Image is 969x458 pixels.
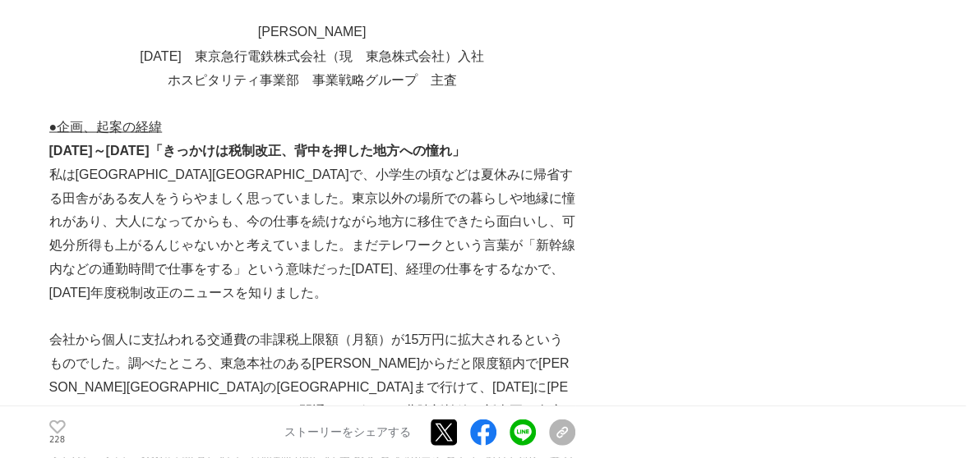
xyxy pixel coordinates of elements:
[49,119,163,133] u: ●企画、起案の経緯
[49,21,575,44] p: [PERSON_NAME]
[49,44,575,68] p: [DATE] 東京急行電鉄株式会社（現 東急株式会社）入社
[284,425,411,440] p: ストーリーをシェアする
[49,436,66,444] p: 228
[49,163,575,305] p: 私は[GEOGRAPHIC_DATA][GEOGRAPHIC_DATA]で、小学生の頃などは夏休みに帰省する田舎がある友人をうらやましく思っていました。東京以外の場所での暮らしや地縁に憧れがあり...
[49,327,575,446] p: 会社から個人に支払われる交通費の非課税上限額（月額）が15万円に拡大されるというものでした。調べたところ、東急本社のある[PERSON_NAME]からだと限度額内で[PERSON_NAME][G...
[49,68,575,92] p: ホスピタリティ事業部 事業戦略グループ 主査
[49,143,465,157] strong: [DATE]～[DATE]「きっかけは税制改正、背中を押した地方への憧れ」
